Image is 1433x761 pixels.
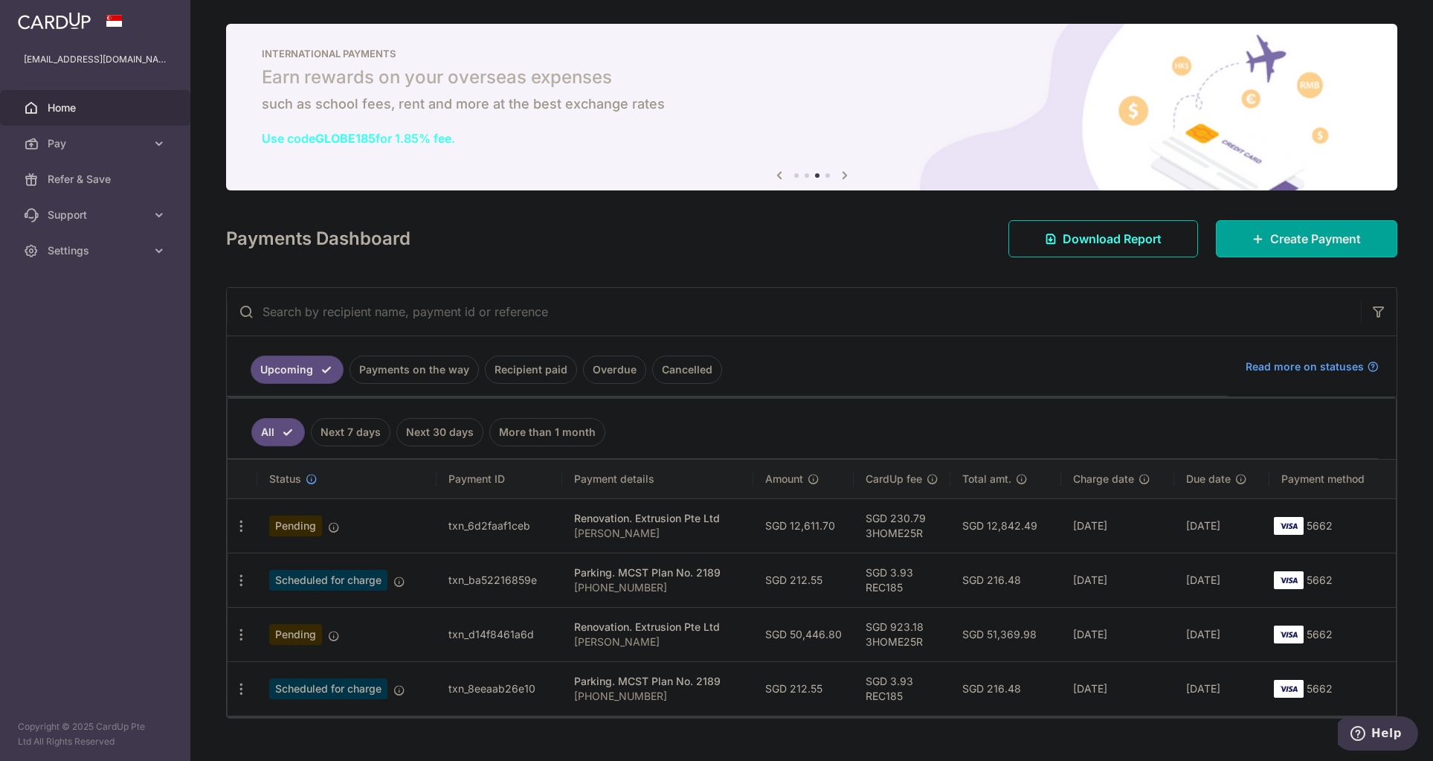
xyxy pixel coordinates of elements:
img: CardUp [18,12,91,30]
span: 5662 [1307,682,1333,695]
span: Settings [48,243,146,258]
a: Use codeGLOBE185for 1.85% fee. [262,131,455,146]
p: [PHONE_NUMBER] [574,689,741,704]
span: 5662 [1307,574,1333,586]
td: SGD 216.48 [950,553,1061,607]
td: SGD 230.79 3HOME25R [854,498,950,553]
span: 5662 [1307,628,1333,640]
p: [PHONE_NUMBER] [574,580,741,595]
td: SGD 216.48 [950,661,1061,716]
h4: Payments Dashboard [226,225,410,252]
td: [DATE] [1061,661,1174,716]
span: Scheduled for charge [269,678,387,699]
a: Next 7 days [311,418,390,446]
span: Pending [269,624,322,645]
a: Cancelled [652,356,722,384]
img: Bank Card [1274,626,1304,643]
p: [EMAIL_ADDRESS][DOMAIN_NAME] [24,52,167,67]
a: Recipient paid [485,356,577,384]
a: Download Report [1008,220,1198,257]
span: Amount [765,472,803,487]
th: Payment ID [437,460,562,498]
span: Read more on statuses [1246,359,1364,374]
td: SGD 3.93 REC185 [854,661,950,716]
span: Pending [269,516,322,536]
div: Parking. MCST Plan No. 2189 [574,565,741,580]
td: txn_ba52216859e [437,553,562,607]
a: Overdue [583,356,646,384]
td: SGD 3.93 REC185 [854,553,950,607]
a: Create Payment [1216,220,1397,257]
h5: Earn rewards on your overseas expenses [262,65,1362,89]
td: [DATE] [1174,661,1269,716]
td: SGD 923.18 3HOME25R [854,607,950,661]
h6: such as school fees, rent and more at the best exchange rates [262,95,1362,113]
td: SGD 212.55 [753,661,854,716]
td: SGD 12,611.70 [753,498,854,553]
span: Pay [48,136,146,151]
a: Upcoming [251,356,344,384]
a: More than 1 month [489,418,605,446]
img: Bank Card [1274,680,1304,698]
div: Renovation. Extrusion Pte Ltd [574,511,741,526]
span: Home [48,100,146,115]
td: txn_8eeaab26e10 [437,661,562,716]
b: GLOBE185 [315,131,376,146]
img: International Payment Banner [226,24,1397,190]
td: SGD 212.55 [753,553,854,607]
span: 5662 [1307,519,1333,532]
a: Next 30 days [396,418,483,446]
td: SGD 12,842.49 [950,498,1061,553]
img: Bank Card [1274,517,1304,535]
span: Support [48,208,146,222]
td: [DATE] [1174,607,1269,661]
td: [DATE] [1174,553,1269,607]
p: [PERSON_NAME] [574,526,741,541]
td: SGD 50,446.80 [753,607,854,661]
span: Create Payment [1270,230,1361,248]
span: Due date [1186,472,1231,487]
p: INTERNATIONAL PAYMENTS [262,48,1362,60]
span: Refer & Save [48,172,146,187]
input: Search by recipient name, payment id or reference [227,288,1361,335]
img: Bank Card [1274,571,1304,589]
p: [PERSON_NAME] [574,635,741,649]
td: [DATE] [1061,553,1174,607]
span: Scheduled for charge [269,570,387,591]
span: Download Report [1063,230,1162,248]
span: Total amt. [962,472,1011,487]
a: Payments on the way [350,356,479,384]
th: Payment method [1269,460,1396,498]
iframe: Opens a widget where you can find more information [1338,716,1418,754]
td: SGD 51,369.98 [950,607,1061,661]
span: Charge date [1073,472,1134,487]
span: Status [269,472,301,487]
span: CardUp fee [866,472,922,487]
td: txn_6d2faaf1ceb [437,498,562,553]
td: [DATE] [1174,498,1269,553]
td: [DATE] [1061,498,1174,553]
td: txn_d14f8461a6d [437,607,562,661]
th: Payment details [562,460,753,498]
div: Parking. MCST Plan No. 2189 [574,674,741,689]
div: Renovation. Extrusion Pte Ltd [574,620,741,635]
a: All [251,418,305,446]
td: [DATE] [1061,607,1174,661]
a: Read more on statuses [1246,359,1379,374]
